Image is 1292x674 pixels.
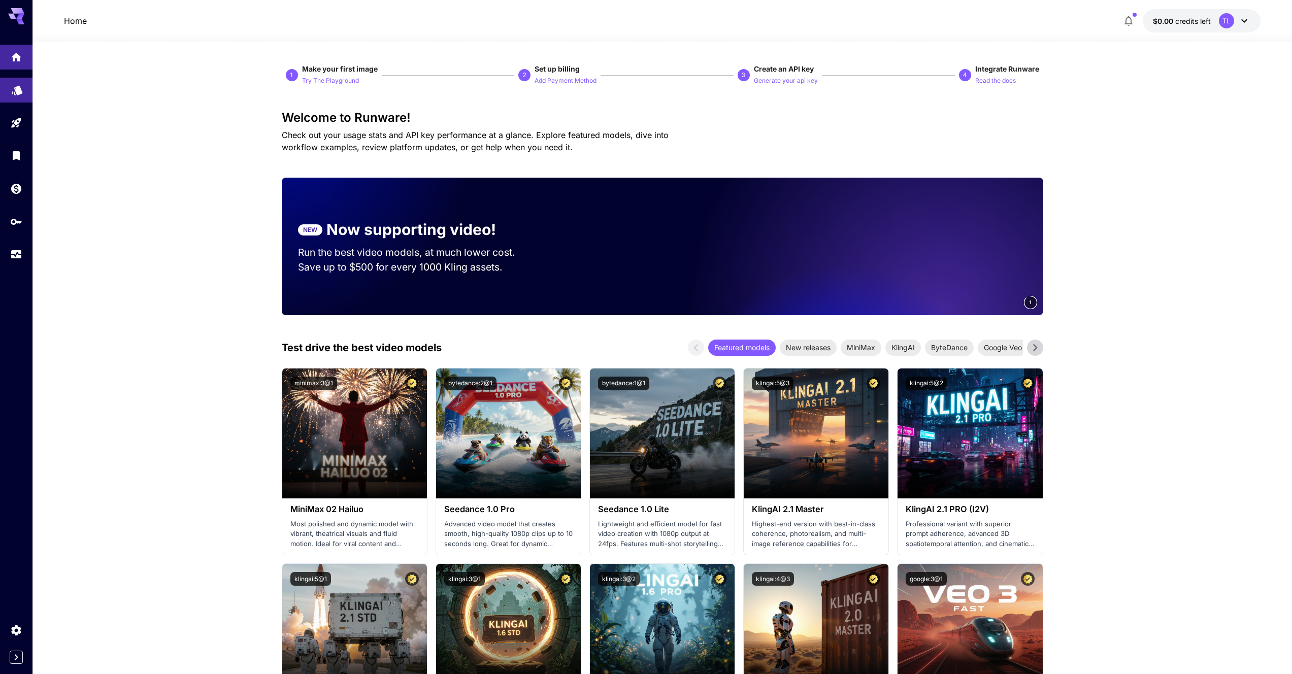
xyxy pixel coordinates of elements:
[906,504,1034,514] h3: KlingAI 2.1 PRO (I2V)
[1219,13,1234,28] div: TL
[598,377,649,390] button: bytedance:1@1
[10,248,22,261] div: Usage
[885,342,921,353] span: KlingAI
[898,368,1042,498] img: alt
[1021,572,1035,586] button: Certified Model – Vetted for best performance and includes a commercial license.
[290,519,419,549] p: Most polished and dynamic model with vibrant, theatrical visuals and fluid motion. Ideal for vira...
[1021,377,1035,390] button: Certified Model – Vetted for best performance and includes a commercial license.
[867,572,880,586] button: Certified Model – Vetted for best performance and includes a commercial license.
[841,340,881,356] div: MiniMax
[925,342,974,353] span: ByteDance
[752,572,794,586] button: klingai:4@3
[64,15,87,27] nav: breadcrumb
[978,340,1028,356] div: Google Veo
[10,149,22,162] div: Library
[975,64,1039,73] span: Integrate Runware
[598,572,640,586] button: klingai:3@2
[598,519,726,549] p: Lightweight and efficient model for fast video creation with 1080p output at 24fps. Features mult...
[590,368,735,498] img: alt
[559,377,573,390] button: Certified Model – Vetted for best performance and includes a commercial license.
[780,342,837,353] span: New releases
[444,519,573,549] p: Advanced video model that creates smooth, high-quality 1080p clips up to 10 seconds long. Great f...
[713,377,726,390] button: Certified Model – Vetted for best performance and includes a commercial license.
[1153,16,1211,26] div: $0.00
[10,48,22,60] div: Home
[598,504,726,514] h3: Seedance 1.0 Lite
[290,71,293,80] p: 1
[405,377,419,390] button: Certified Model – Vetted for best performance and includes a commercial license.
[302,64,378,73] span: Make your first image
[10,215,22,228] div: API Keys
[1029,298,1032,306] span: 1
[708,342,776,353] span: Featured models
[906,519,1034,549] p: Professional variant with superior prompt adherence, advanced 3D spatiotemporal attention, and ci...
[754,76,818,86] p: Generate your api key
[754,74,818,86] button: Generate your api key
[290,377,337,390] button: minimax:3@1
[535,76,597,86] p: Add Payment Method
[752,519,880,549] p: Highest-end version with best-in-class coherence, photorealism, and multi-image reference capabil...
[559,572,573,586] button: Certified Model – Vetted for best performance and includes a commercial license.
[885,340,921,356] div: KlingAI
[780,340,837,356] div: New releases
[11,81,23,93] div: Models
[523,71,526,80] p: 2
[10,117,22,129] div: Playground
[444,572,485,586] button: klingai:3@1
[1143,9,1261,32] button: $0.00TL
[444,504,573,514] h3: Seedance 1.0 Pro
[713,572,726,586] button: Certified Model – Vetted for best performance and includes a commercial license.
[978,342,1028,353] span: Google Veo
[298,245,535,260] p: Run the best video models, at much lower cost.
[708,340,776,356] div: Featured models
[282,368,427,498] img: alt
[535,64,580,73] span: Set up billing
[405,572,419,586] button: Certified Model – Vetted for best performance and includes a commercial license.
[754,64,814,73] span: Create an API key
[10,651,23,664] button: Expand sidebar
[975,74,1016,86] button: Read the docs
[282,130,669,152] span: Check out your usage stats and API key performance at a glance. Explore featured models, dive int...
[963,71,967,80] p: 4
[303,225,317,234] p: NEW
[742,71,745,80] p: 3
[906,377,947,390] button: klingai:5@2
[298,260,535,275] p: Save up to $500 for every 1000 Kling assets.
[535,74,597,86] button: Add Payment Method
[10,624,22,636] div: Settings
[752,504,880,514] h3: KlingAI 2.1 Master
[744,368,888,498] img: alt
[302,74,359,86] button: Try The Playground
[841,342,881,353] span: MiniMax
[1153,17,1175,25] span: $0.00
[302,76,359,86] p: Try The Playground
[290,572,331,586] button: klingai:5@1
[10,182,22,195] div: Wallet
[1175,17,1211,25] span: credits left
[906,572,947,586] button: google:3@1
[282,111,1043,125] h3: Welcome to Runware!
[752,377,793,390] button: klingai:5@3
[290,504,419,514] h3: MiniMax 02 Hailuo
[867,377,880,390] button: Certified Model – Vetted for best performance and includes a commercial license.
[925,340,974,356] div: ByteDance
[975,76,1016,86] p: Read the docs
[282,340,442,355] p: Test drive the best video models
[436,368,581,498] img: alt
[444,377,496,390] button: bytedance:2@1
[326,218,496,241] p: Now supporting video!
[64,15,87,27] a: Home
